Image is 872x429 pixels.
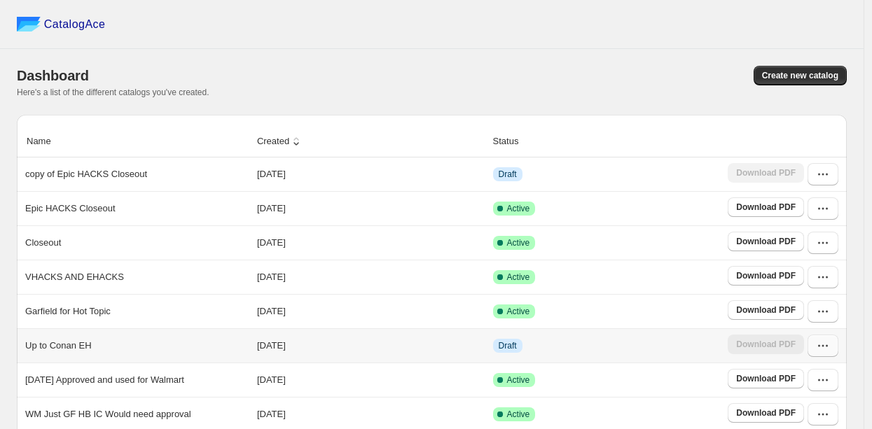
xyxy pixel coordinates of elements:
td: [DATE] [253,363,489,397]
p: copy of Epic HACKS Closeout [25,167,147,181]
button: Create new catalog [754,66,847,85]
span: Download PDF [736,304,796,316]
span: Active [507,272,530,283]
td: [DATE] [253,260,489,294]
span: Active [507,374,530,386]
p: Closeout [25,236,61,250]
p: Epic HACKS Closeout [25,202,116,216]
button: Name [25,128,67,155]
span: CatalogAce [44,17,106,31]
span: Active [507,237,530,248]
span: Draft [499,340,517,351]
span: Here's a list of the different catalogs you've created. [17,87,209,97]
td: [DATE] [253,294,489,328]
a: Download PDF [728,266,804,286]
p: WM Just GF HB IC Would need approval [25,407,191,421]
span: Download PDF [736,202,796,213]
button: Created [255,128,305,155]
a: Download PDF [728,369,804,388]
p: Up to Conan EH [25,339,92,353]
a: Download PDF [728,300,804,320]
p: Garfield for Hot Topic [25,304,111,318]
td: [DATE] [253,225,489,260]
td: [DATE] [253,191,489,225]
a: Download PDF [728,403,804,423]
td: [DATE] [253,157,489,191]
span: Active [507,306,530,317]
button: Status [491,128,535,155]
span: Download PDF [736,236,796,247]
td: [DATE] [253,328,489,363]
span: Create new catalog [762,70,838,81]
span: Active [507,203,530,214]
a: Download PDF [728,197,804,217]
img: catalog ace [17,17,41,31]
span: Download PDF [736,407,796,419]
span: Draft [499,169,517,180]
p: [DATE] Approved and used for Walmart [25,373,184,387]
span: Active [507,409,530,420]
a: Download PDF [728,232,804,251]
p: VHACKS AND EHACKS [25,270,124,284]
span: Download PDF [736,270,796,281]
span: Download PDF [736,373,796,384]
span: Dashboard [17,68,89,83]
